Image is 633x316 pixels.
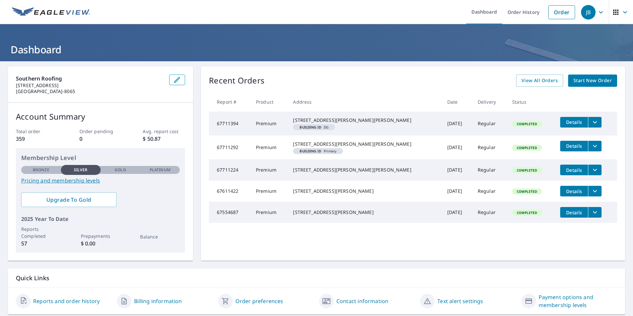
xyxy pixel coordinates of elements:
p: Southern Roofing [16,75,164,82]
a: Billing information [134,297,182,305]
td: [DATE] [442,202,472,223]
button: filesDropdownBtn-67711224 [588,165,602,175]
td: Regular [472,202,507,223]
td: Regular [472,159,507,181]
span: Start New Order [573,77,612,85]
th: Report # [209,92,251,112]
td: Premium [251,202,288,223]
span: Completed [513,122,541,126]
p: 359 [16,135,58,143]
span: Details [564,209,584,216]
a: View All Orders [516,75,563,87]
button: detailsBtn-67554687 [560,207,588,218]
p: Avg. report cost [143,128,185,135]
span: Completed [513,168,541,173]
p: Quick Links [16,274,617,282]
a: Payment options and membership levels [539,293,617,309]
a: Start New Order [568,75,617,87]
p: Balance [140,233,180,240]
td: 67711292 [209,135,251,159]
p: Membership Level [21,153,180,162]
div: [STREET_ADDRESS][PERSON_NAME] [293,209,436,216]
span: Completed [513,210,541,215]
td: 67711394 [209,112,251,135]
p: 0 [79,135,122,143]
div: [STREET_ADDRESS][PERSON_NAME] [293,188,436,194]
a: Text alert settings [437,297,483,305]
p: Prepayments [81,233,121,239]
a: Contact information [336,297,388,305]
td: 67611422 [209,181,251,202]
p: 2025 Year To Date [21,215,180,223]
td: Regular [472,181,507,202]
p: Gold [115,167,126,173]
button: detailsBtn-67711394 [560,117,588,128]
p: Platinum [150,167,170,173]
button: detailsBtn-67711292 [560,141,588,151]
p: Reports Completed [21,226,61,239]
p: Silver [74,167,88,173]
span: Details [564,119,584,125]
span: Completed [513,145,541,150]
td: [DATE] [442,112,472,135]
p: 57 [21,239,61,247]
h1: Dashboard [8,43,625,56]
button: filesDropdownBtn-67711394 [588,117,602,128]
span: Details [564,167,584,173]
p: $ 0.00 [81,239,121,247]
a: Pricing and membership levels [21,177,180,184]
div: JB [581,5,596,20]
p: Recent Orders [209,75,265,87]
td: 67711224 [209,159,251,181]
div: [STREET_ADDRESS][PERSON_NAME][PERSON_NAME] [293,167,436,173]
div: [STREET_ADDRESS][PERSON_NAME][PERSON_NAME] [293,117,436,124]
p: Account Summary [16,111,185,123]
div: [STREET_ADDRESS][PERSON_NAME][PERSON_NAME] [293,141,436,147]
button: filesDropdownBtn-67554687 [588,207,602,218]
button: detailsBtn-67611422 [560,186,588,196]
p: [STREET_ADDRESS] [16,82,164,88]
img: EV Logo [12,7,90,17]
a: Reports and order history [33,297,100,305]
span: Details [564,188,584,194]
td: [DATE] [442,135,472,159]
span: Completed [513,189,541,194]
td: Premium [251,159,288,181]
em: Building ID [300,149,321,153]
a: Order [548,5,575,19]
td: Premium [251,181,288,202]
span: View All Orders [521,77,558,85]
th: Address [288,92,442,112]
p: Order pending [79,128,122,135]
p: Total order [16,128,58,135]
em: Building ID [300,126,321,129]
th: Status [507,92,555,112]
span: Details [564,143,584,149]
a: Order preferences [235,297,283,305]
td: Regular [472,112,507,135]
td: [DATE] [442,159,472,181]
span: Primary [296,149,340,153]
td: 67554687 [209,202,251,223]
td: Premium [251,112,288,135]
span: Upgrade To Gold [26,196,111,203]
th: Delivery [472,92,507,112]
td: [DATE] [442,181,472,202]
button: filesDropdownBtn-67711292 [588,141,602,151]
span: DG [296,126,332,129]
p: [GEOGRAPHIC_DATA]-8065 [16,88,164,94]
th: Date [442,92,472,112]
p: Bronze [33,167,49,173]
p: $ 50.87 [143,135,185,143]
td: Regular [472,135,507,159]
button: filesDropdownBtn-67611422 [588,186,602,196]
th: Product [251,92,288,112]
td: Premium [251,135,288,159]
button: detailsBtn-67711224 [560,165,588,175]
a: Upgrade To Gold [21,192,117,207]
